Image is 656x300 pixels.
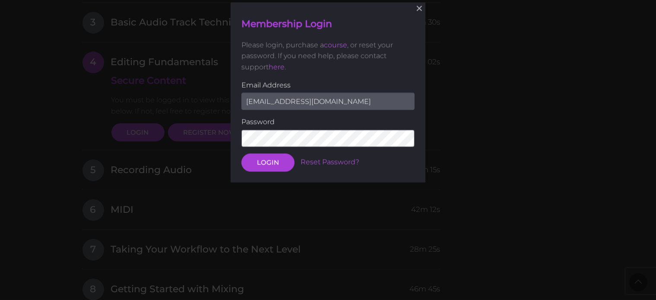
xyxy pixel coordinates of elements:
[241,79,415,91] label: Email Address
[241,153,295,171] button: LOGIN
[324,41,347,49] a: course
[241,39,415,73] p: Please login, purchase a , or reset your password. If you need help, please contact support .
[241,117,415,128] label: Password
[301,158,359,166] a: Reset Password?
[269,63,285,71] a: here
[241,18,415,31] h4: Membership Login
